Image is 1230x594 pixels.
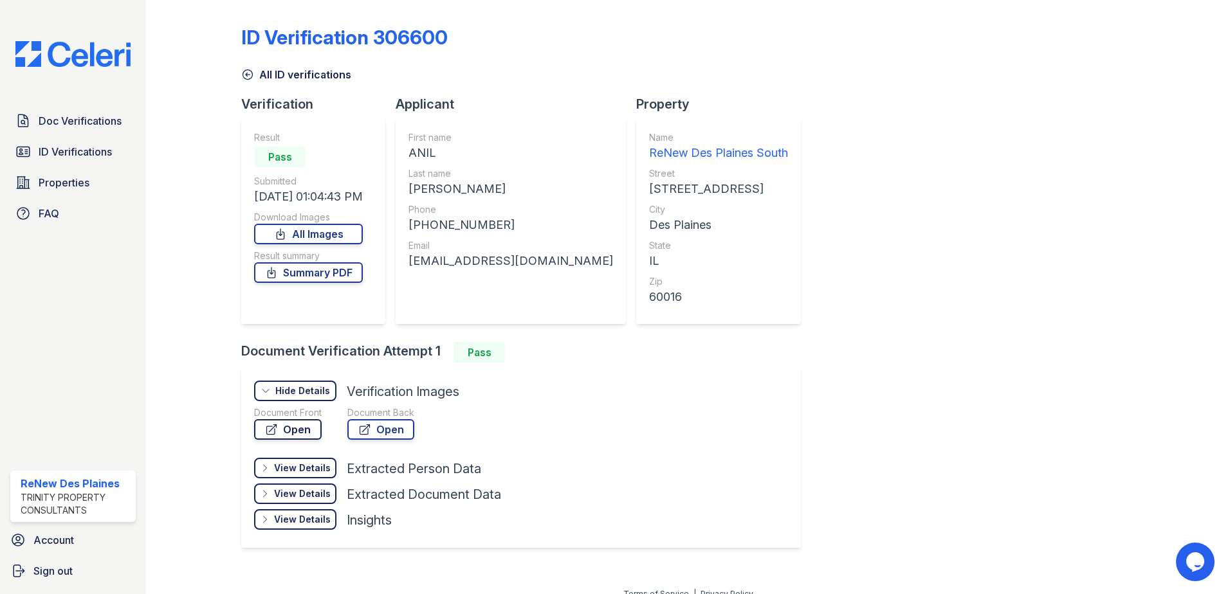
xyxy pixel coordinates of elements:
[275,384,330,397] div: Hide Details
[408,180,613,198] div: [PERSON_NAME]
[454,342,505,363] div: Pass
[254,406,322,419] div: Document Front
[10,170,136,195] a: Properties
[408,167,613,180] div: Last name
[1176,543,1217,581] iframe: chat widget
[5,527,141,553] a: Account
[33,563,73,579] span: Sign out
[649,252,788,270] div: IL
[649,216,788,234] div: Des Plaines
[649,288,788,306] div: 60016
[347,511,392,529] div: Insights
[241,342,811,363] div: Document Verification Attempt 1
[254,262,363,283] a: Summary PDF
[408,203,613,216] div: Phone
[274,487,331,500] div: View Details
[10,201,136,226] a: FAQ
[254,175,363,188] div: Submitted
[39,206,59,221] span: FAQ
[254,147,306,167] div: Pass
[10,139,136,165] a: ID Verifications
[254,131,363,144] div: Result
[39,175,89,190] span: Properties
[408,216,613,234] div: [PHONE_NUMBER]
[347,419,414,440] a: Open
[254,188,363,206] div: [DATE] 01:04:43 PM
[21,476,131,491] div: ReNew Des Plaines
[408,131,613,144] div: First name
[21,491,131,517] div: Trinity Property Consultants
[636,95,811,113] div: Property
[274,513,331,526] div: View Details
[241,67,351,82] a: All ID verifications
[347,485,501,503] div: Extracted Document Data
[254,419,322,440] a: Open
[10,108,136,134] a: Doc Verifications
[274,462,331,474] div: View Details
[649,131,788,162] a: Name ReNew Des Plaines South
[5,558,141,584] a: Sign out
[649,275,788,288] div: Zip
[649,239,788,252] div: State
[408,144,613,162] div: ANIL
[33,532,74,548] span: Account
[649,203,788,216] div: City
[396,95,636,113] div: Applicant
[649,131,788,144] div: Name
[39,113,122,129] span: Doc Verifications
[408,239,613,252] div: Email
[347,382,459,401] div: Verification Images
[5,41,141,67] img: CE_Logo_Blue-a8612792a0a2168367f1c8372b55b34899dd931a85d93a1a3d3e32e68fde9ad4.png
[241,95,396,113] div: Verification
[39,144,112,159] span: ID Verifications
[649,144,788,162] div: ReNew Des Plaines South
[649,167,788,180] div: Street
[408,252,613,270] div: [EMAIL_ADDRESS][DOMAIN_NAME]
[347,460,481,478] div: Extracted Person Data
[254,249,363,262] div: Result summary
[649,180,788,198] div: [STREET_ADDRESS]
[241,26,448,49] div: ID Verification 306600
[347,406,414,419] div: Document Back
[254,211,363,224] div: Download Images
[254,224,363,244] a: All Images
